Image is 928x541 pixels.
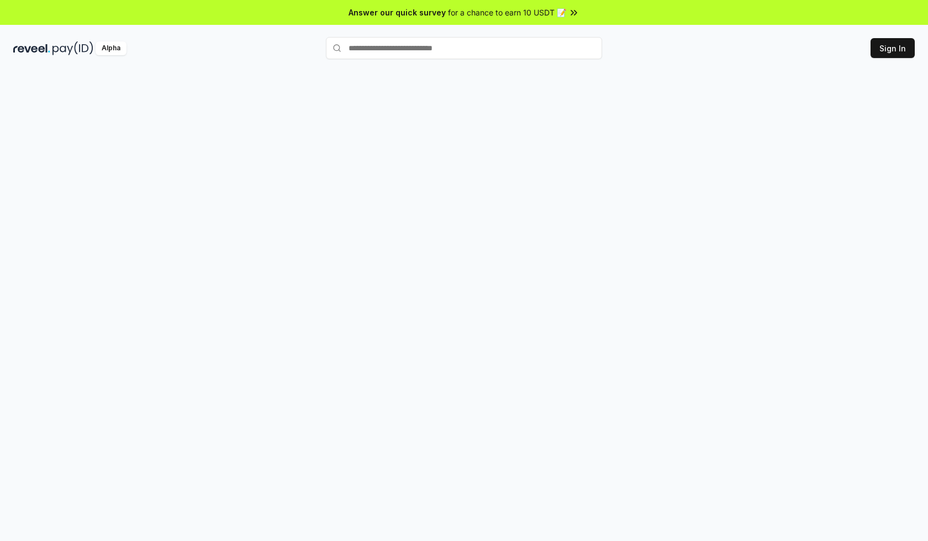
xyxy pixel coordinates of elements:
[96,41,126,55] div: Alpha
[448,7,566,18] span: for a chance to earn 10 USDT 📝
[13,41,50,55] img: reveel_dark
[871,38,915,58] button: Sign In
[52,41,93,55] img: pay_id
[349,7,446,18] span: Answer our quick survey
